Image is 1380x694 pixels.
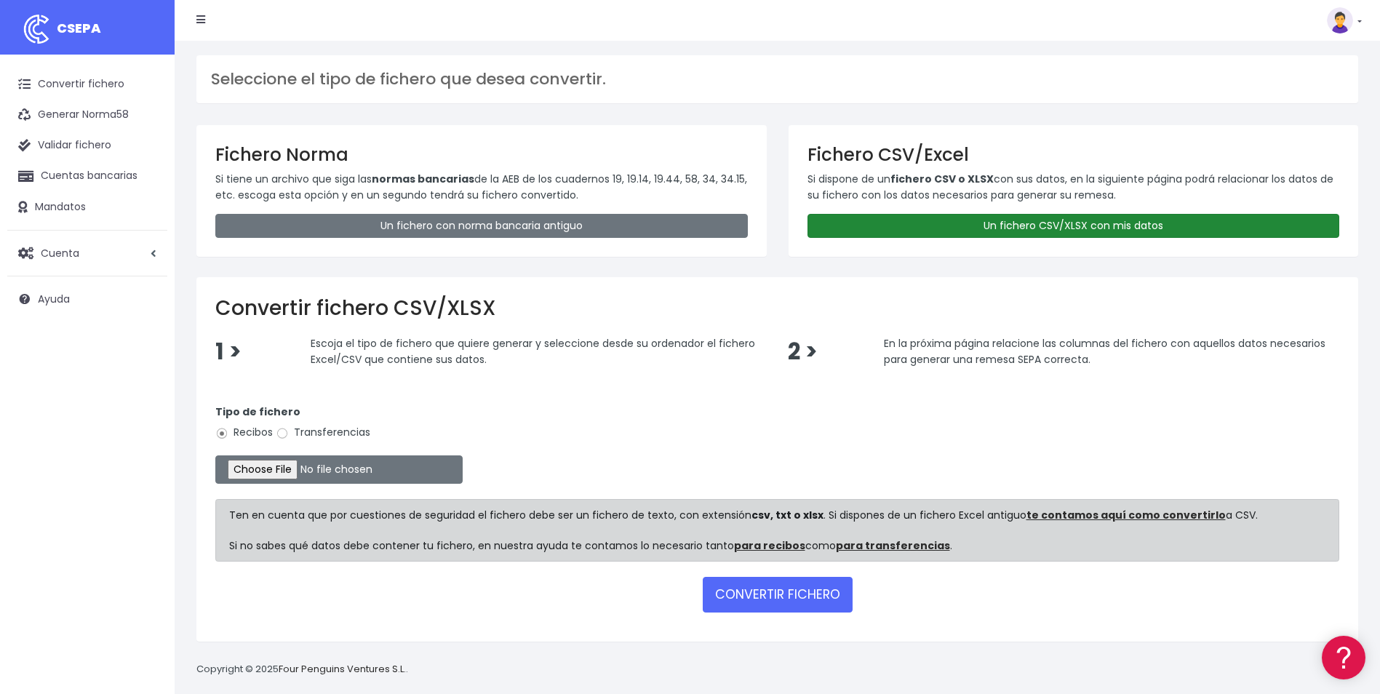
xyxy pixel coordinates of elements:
a: Mandatos [7,192,167,223]
span: CSEPA [57,19,101,37]
a: Four Penguins Ventures S.L. [279,662,406,676]
span: Escoja el tipo de fichero que quiere generar y seleccione desde su ordenador el fichero Excel/CSV... [311,336,755,367]
p: Si tiene un archivo que siga las de la AEB de los cuadernos 19, 19.14, 19.44, 58, 34, 34.15, etc.... [215,171,748,204]
img: profile [1327,7,1353,33]
p: Copyright © 2025 . [196,662,408,677]
a: para transferencias [836,538,950,553]
strong: Tipo de fichero [215,404,300,419]
h2: Convertir fichero CSV/XLSX [215,296,1339,321]
a: para recibos [734,538,805,553]
a: te contamos aquí como convertirlo [1026,508,1226,522]
p: Si dispone de un con sus datos, en la siguiente página podrá relacionar los datos de su fichero c... [807,171,1340,204]
a: Cuenta [7,238,167,268]
span: Cuenta [41,245,79,260]
a: Convertir fichero [7,69,167,100]
button: CONVERTIR FICHERO [703,577,853,612]
label: Transferencias [276,425,370,440]
h3: Seleccione el tipo de fichero que desea convertir. [211,70,1344,89]
img: logo [18,11,55,47]
a: Un fichero con norma bancaria antiguo [215,214,748,238]
strong: normas bancarias [372,172,474,186]
strong: fichero CSV o XLSX [890,172,994,186]
a: Generar Norma58 [7,100,167,130]
a: Un fichero CSV/XLSX con mis datos [807,214,1340,238]
a: Validar fichero [7,130,167,161]
strong: csv, txt o xlsx [751,508,823,522]
span: Ayuda [38,292,70,306]
h3: Fichero Norma [215,144,748,165]
span: 1 > [215,336,242,367]
a: Cuentas bancarias [7,161,167,191]
div: Ten en cuenta que por cuestiones de seguridad el fichero debe ser un fichero de texto, con extens... [215,499,1339,562]
span: 2 > [788,336,818,367]
a: Ayuda [7,284,167,314]
span: En la próxima página relacione las columnas del fichero con aquellos datos necesarios para genera... [884,336,1325,367]
label: Recibos [215,425,273,440]
h3: Fichero CSV/Excel [807,144,1340,165]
